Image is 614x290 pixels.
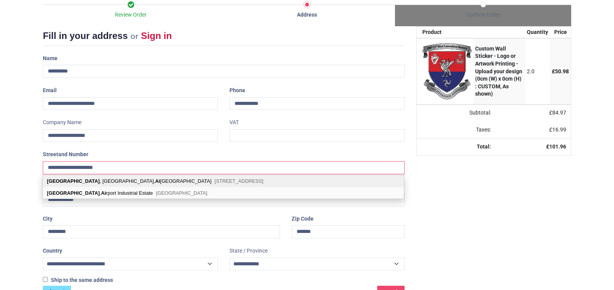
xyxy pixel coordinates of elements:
[130,32,138,40] small: or
[552,68,569,74] span: £
[229,116,239,129] label: VAT
[43,52,57,65] label: Name
[101,190,106,196] b: Ai
[550,27,571,38] th: Price
[156,190,207,196] span: [GEOGRAPHIC_DATA]
[214,178,263,184] span: [STREET_ADDRESS]
[417,105,496,121] td: Subtotal:
[417,121,496,138] td: Taxes:
[422,43,472,99] img: L3abcAAAAGSURBVAMAamIcgdVijawAAAAASUVORK5CYII=
[475,46,522,97] strong: Custom Wall Sticker - Logo or Artwork Printing - Upload your design (0cm (W) x 0cm (H) : CUSTOM, ...
[43,212,52,226] label: City
[229,84,245,97] label: Phone
[43,187,404,199] div: , rport Industrial Estate
[549,110,566,116] span: £
[43,11,219,19] div: Review Order
[43,84,57,97] label: Email
[155,178,160,184] b: Ai
[555,68,569,74] span: 50.98
[47,178,100,184] b: [GEOGRAPHIC_DATA]
[219,11,395,19] div: Address
[477,143,491,150] strong: Total:
[229,244,268,258] label: State / Province
[43,175,404,199] div: address list
[481,183,610,286] iframe: Brevo live chat
[525,27,550,38] th: Quantity
[549,126,566,133] span: £
[552,126,566,133] span: 16.99
[43,175,404,187] div: , [GEOGRAPHIC_DATA], [GEOGRAPHIC_DATA]
[43,244,62,258] label: Country
[43,30,128,41] span: Fill in your address
[43,148,88,161] label: Street
[43,116,81,129] label: Company Name
[546,143,566,150] strong: £
[141,30,172,41] a: Sign in
[549,143,566,150] span: 101.96
[47,190,100,196] b: [GEOGRAPHIC_DATA]
[43,277,113,284] label: Ship to the same address
[527,68,548,76] div: 2.0
[292,212,314,226] label: Zip Code
[552,110,566,116] span: 84.97
[417,27,474,38] th: Product
[43,277,48,282] input: Ship to the same address
[395,11,571,19] div: Confirm Order
[58,151,88,157] span: and Number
